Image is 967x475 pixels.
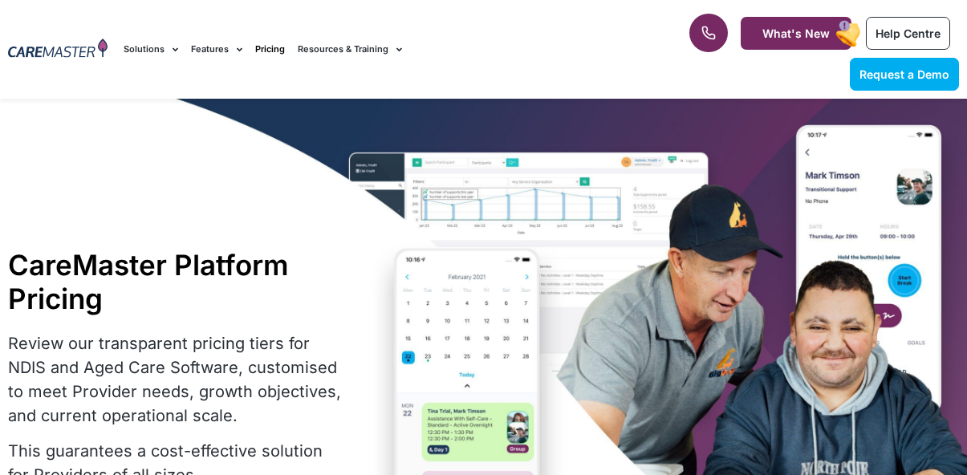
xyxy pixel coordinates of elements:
[8,248,342,315] h1: CareMaster Platform Pricing
[255,22,285,76] a: Pricing
[876,26,941,40] span: Help Centre
[191,22,242,76] a: Features
[741,17,851,50] a: What's New
[8,331,342,428] p: Review our transparent pricing tiers for NDIS and Aged Care Software, customised to meet Provider...
[866,17,950,50] a: Help Centre
[762,26,830,40] span: What's New
[124,22,617,76] nav: Menu
[850,58,959,91] a: Request a Demo
[8,39,108,60] img: CareMaster Logo
[859,67,949,81] span: Request a Demo
[298,22,402,76] a: Resources & Training
[124,22,178,76] a: Solutions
